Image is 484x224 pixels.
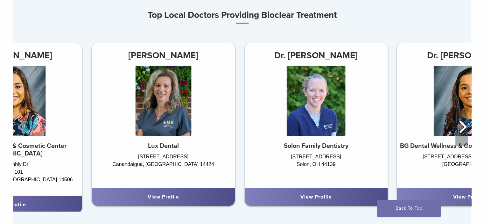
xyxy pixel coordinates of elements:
a: View Profile [148,194,179,200]
h3: Top Local Doctors Providing Bioclear Treatment [13,7,471,24]
a: Back To Top [377,200,441,217]
button: Next [455,108,468,146]
strong: Lux Dental [148,142,179,150]
img: Dr. Laura Walsh [286,66,345,136]
div: [STREET_ADDRESS] Solon, OH 44139 [244,153,388,182]
h3: Dr. [PERSON_NAME] [244,48,388,63]
button: Previous [16,108,29,146]
img: Dr. Svetlana Yurovskiy [135,66,191,136]
div: [STREET_ADDRESS] Canandaigua, [GEOGRAPHIC_DATA] 14424 [92,153,235,182]
h3: [PERSON_NAME] [92,48,235,63]
strong: Solon Family Dentistry [284,142,348,150]
a: View Profile [300,194,332,200]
